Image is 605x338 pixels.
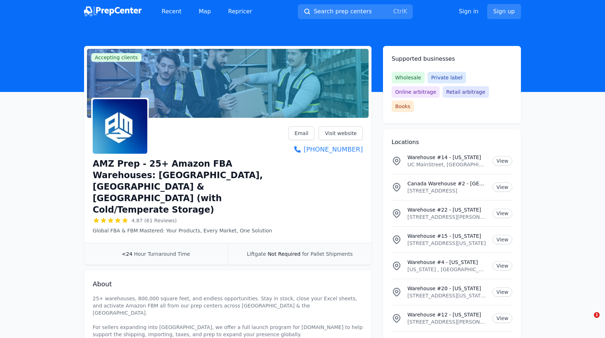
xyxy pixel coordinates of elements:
p: UC MainStreet, [GEOGRAPHIC_DATA], [GEOGRAPHIC_DATA], [US_STATE][GEOGRAPHIC_DATA], [GEOGRAPHIC_DATA] [407,161,487,168]
p: [US_STATE] , [GEOGRAPHIC_DATA] [407,266,487,273]
h2: Supported businesses [392,55,512,63]
span: Private label [428,72,466,83]
p: Canada Warehouse #2 - [GEOGRAPHIC_DATA] [407,180,487,187]
span: Books [392,101,414,112]
p: Warehouse #14 - [US_STATE] [407,154,487,161]
p: Warehouse #22 - [US_STATE] [407,206,487,213]
a: Email [288,126,315,140]
h2: About [93,279,363,289]
p: [STREET_ADDRESS][PERSON_NAME][US_STATE] [407,318,487,325]
a: Map [193,4,217,19]
a: View [493,182,512,192]
img: PrepCenter [84,6,142,17]
span: 4.87 (61 Reviews) [131,217,177,224]
kbd: K [403,8,407,15]
span: Hour Turnaround Time [134,251,190,257]
p: Global FBA & FBM Mastered: Your Products, Every Market, One Solution [93,227,288,234]
a: View [493,235,512,244]
p: [STREET_ADDRESS][US_STATE][US_STATE] [407,292,487,299]
a: Visit website [319,126,363,140]
a: View [493,261,512,270]
a: View [493,287,512,297]
span: Accepting clients [91,53,142,62]
a: [PHONE_NUMBER] [288,144,363,154]
span: <24 [122,251,133,257]
p: [STREET_ADDRESS][US_STATE] [407,240,487,247]
span: 1 [594,312,600,318]
a: View [493,156,512,166]
span: Online arbitrage [392,86,440,98]
a: View [493,314,512,323]
span: Liftgate [247,251,266,257]
p: Warehouse #4 - [US_STATE] [407,259,487,266]
a: Repricer [222,4,258,19]
kbd: Ctrl [393,8,403,15]
a: Sign in [459,7,479,16]
a: Sign up [487,4,521,19]
span: Search prep centers [314,7,371,16]
p: Warehouse #20 - [US_STATE] [407,285,487,292]
span: Retail arbitrage [443,86,489,98]
span: Not Required [268,251,300,257]
a: Recent [156,4,187,19]
p: [STREET_ADDRESS] [407,187,487,194]
iframe: Intercom live chat [579,312,596,329]
p: Warehouse #12 - [US_STATE] [407,311,487,318]
h2: Locations [392,138,512,147]
span: for Pallet Shipments [302,251,353,257]
a: View [493,209,512,218]
span: Wholesale [392,72,425,83]
p: [STREET_ADDRESS][PERSON_NAME][US_STATE] [407,213,487,221]
h1: AMZ Prep - 25+ Amazon FBA Warehouses: [GEOGRAPHIC_DATA], [GEOGRAPHIC_DATA] & [GEOGRAPHIC_DATA] (w... [93,158,288,216]
p: Warehouse #15 - [US_STATE] [407,232,487,240]
img: AMZ Prep - 25+ Amazon FBA Warehouses: US, Canada & UK (with Cold/Temperate Storage) [93,99,147,154]
button: Search prep centersCtrlK [298,4,413,19]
